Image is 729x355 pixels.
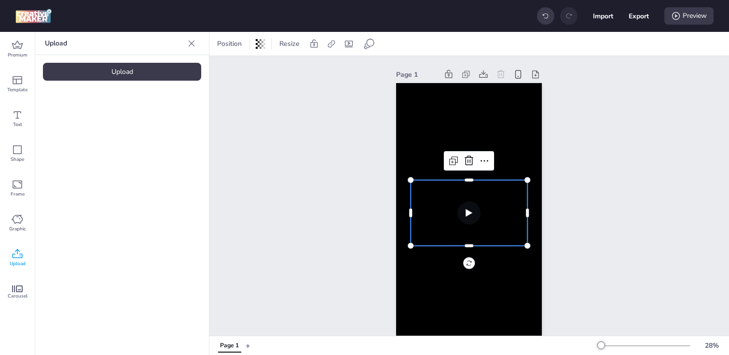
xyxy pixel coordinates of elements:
div: Page 1 [396,70,438,80]
img: logo Creative Maker [15,9,52,23]
span: Template [7,86,28,94]
span: Resize [277,39,302,49]
div: Tabs [213,337,246,354]
span: Upload [10,260,26,268]
span: Frame [11,190,25,198]
span: Position [215,39,244,49]
button: Import [593,6,613,26]
div: Page 1 [220,341,239,350]
div: Preview [664,7,714,25]
span: Premium [8,51,28,59]
span: Shape [11,156,24,163]
p: Upload [45,32,184,55]
span: Carousel [8,292,28,300]
div: Upload [43,63,201,81]
button: Export [629,6,649,26]
button: + [246,337,250,354]
div: 28 % [700,341,723,351]
span: Graphic [9,225,26,233]
span: Text [13,121,22,128]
